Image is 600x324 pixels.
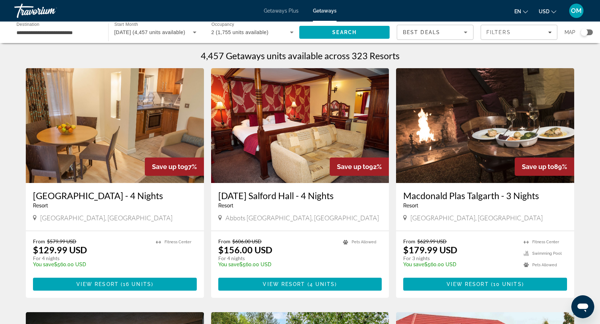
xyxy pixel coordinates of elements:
[403,278,567,291] button: View Resort(10 units)
[218,255,336,262] p: For 4 nights
[337,163,369,170] span: Save up to
[299,26,390,39] button: Search
[33,262,149,267] p: $560.00 USD
[201,50,400,61] h1: 4,457 Getaways units available across 323 Resorts
[571,7,582,14] span: OM
[152,163,184,170] span: Save up to
[263,281,305,287] span: View Resort
[410,214,543,222] span: [GEOGRAPHIC_DATA], [GEOGRAPHIC_DATA]
[330,158,389,176] div: 92%
[403,190,567,201] a: Macdonald Plas Talgarth - 3 Nights
[567,3,586,18] button: User Menu
[76,281,119,287] span: View Resort
[145,158,204,176] div: 97%
[218,190,382,201] a: [DATE] Salford Hall - 4 Nights
[218,238,230,244] span: From
[493,281,522,287] span: 10 units
[403,262,424,267] span: You save
[403,262,516,267] p: $560.00 USD
[33,255,149,262] p: For 4 nights
[218,244,272,255] p: $156.00 USD
[232,238,262,244] span: $606.00 USD
[403,29,440,35] span: Best Deals
[33,262,54,267] span: You save
[539,9,549,14] span: USD
[114,29,185,35] span: [DATE] (4,457 units available)
[211,68,389,183] img: Karma Salford Hall - 4 Nights
[352,240,376,244] span: Pets Allowed
[565,27,575,37] span: Map
[40,214,172,222] span: [GEOGRAPHIC_DATA], [GEOGRAPHIC_DATA]
[514,6,528,17] button: Change language
[33,203,48,208] span: Resort
[313,8,337,14] a: Getaways
[532,263,557,267] span: Pets Allowed
[211,29,269,35] span: 2 (1,755 units available)
[522,163,554,170] span: Save up to
[16,22,39,27] span: Destination
[211,22,234,27] span: Occupancy
[218,262,239,267] span: You save
[403,238,415,244] span: From
[218,203,233,208] span: Resort
[33,190,197,201] a: [GEOGRAPHIC_DATA] - 4 Nights
[305,281,337,287] span: ( )
[218,278,382,291] button: View Resort(4 units)
[514,9,521,14] span: en
[532,251,562,256] span: Swimming Pool
[332,29,357,35] span: Search
[489,281,524,287] span: ( )
[310,281,335,287] span: 4 units
[403,203,418,208] span: Resort
[481,25,557,40] button: Filters
[123,281,151,287] span: 16 units
[403,244,457,255] p: $179.99 USD
[396,68,574,183] img: Macdonald Plas Talgarth - 3 Nights
[515,158,574,176] div: 89%
[33,278,197,291] button: View Resort(16 units)
[447,281,489,287] span: View Resort
[417,238,447,244] span: $629.99 USD
[14,1,86,20] a: Travorium
[33,238,45,244] span: From
[47,238,76,244] span: $579.99 USD
[403,255,516,262] p: For 3 nights
[486,29,511,35] span: Filters
[532,240,559,244] span: Fitness Center
[16,28,99,37] input: Select destination
[33,244,87,255] p: $129.99 USD
[218,262,336,267] p: $560.00 USD
[225,214,379,222] span: Abbots [GEOGRAPHIC_DATA], [GEOGRAPHIC_DATA]
[114,22,138,27] span: Start Month
[165,240,191,244] span: Fitness Center
[539,6,556,17] button: Change currency
[264,8,299,14] a: Getaways Plus
[119,281,153,287] span: ( )
[403,28,467,37] mat-select: Sort by
[571,295,594,318] iframe: Bouton de lancement de la fenêtre de messagerie
[26,68,204,183] img: Woodford Bridge Country Club - 4 Nights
